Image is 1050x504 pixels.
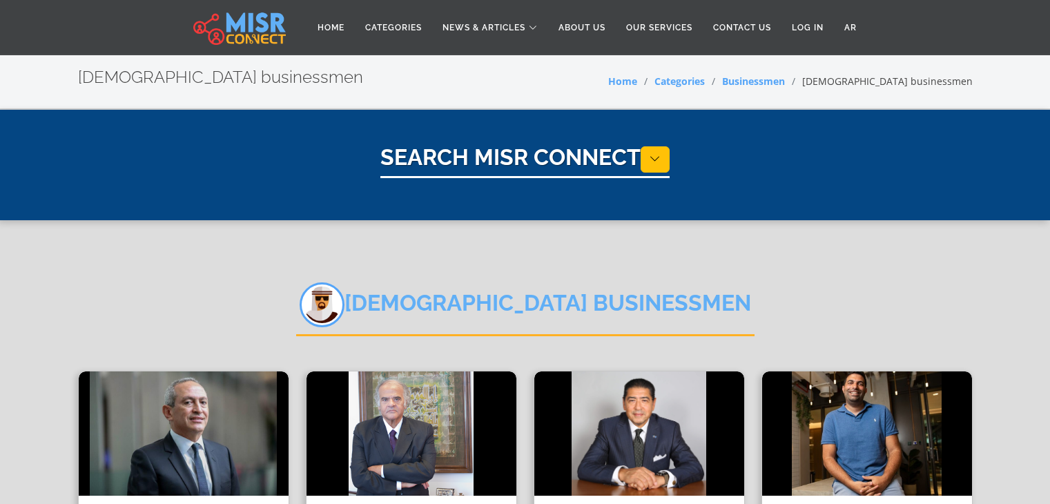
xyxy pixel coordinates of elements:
a: Home [307,14,355,41]
img: main.misr_connect [193,10,286,45]
a: News & Articles [432,14,548,41]
img: Mamdouh Mohamed Fathy Abbas [307,371,516,496]
a: Home [608,75,637,88]
a: AR [834,14,867,41]
img: 3d3kANOsyxoYFq85L2BW.png [300,282,344,327]
a: Contact Us [703,14,781,41]
a: Log in [781,14,834,41]
span: News & Articles [443,21,525,34]
a: About Us [548,14,616,41]
a: Our Services [616,14,703,41]
h2: [DEMOGRAPHIC_DATA] businessmen [296,282,755,336]
a: Businessmen [722,75,785,88]
h1: Search Misr Connect [380,144,670,178]
img: Nassef Sawiris [79,371,289,496]
a: Categories [654,75,705,88]
img: Mohammad Blout [762,371,972,496]
li: [DEMOGRAPHIC_DATA] businessmen [785,74,973,88]
img: Hisham Ezz El Arab [534,371,744,496]
h2: [DEMOGRAPHIC_DATA] businessmen [78,68,363,88]
a: Categories [355,14,432,41]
